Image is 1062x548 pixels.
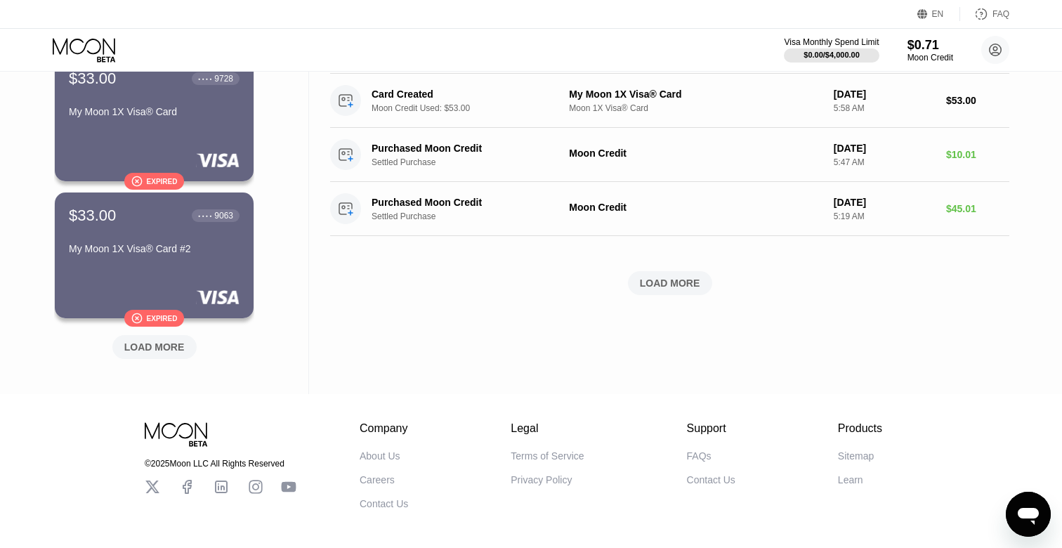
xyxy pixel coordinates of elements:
div: Purchased Moon Credit [372,197,562,208]
div: Privacy Policy [511,474,572,485]
div: $0.00 / $4,000.00 [804,51,860,59]
div: $33.00● ● ● ●9063My Moon 1X Visa® Card #2Expired [55,193,254,318]
div: Moon Credit [907,53,953,63]
div: [DATE] [834,197,935,208]
div: Contact Us [360,498,408,509]
div: My Moon 1X Visa® Card [569,89,822,100]
div: [DATE] [834,89,935,100]
div: FAQs [687,450,712,462]
div: Visa Monthly Spend Limit$0.00/$4,000.00 [784,37,879,63]
div: Settled Purchase [372,211,577,221]
div: Contact Us [687,474,735,485]
div: EN [917,7,960,21]
div: FAQ [960,7,1009,21]
div: Legal [511,422,584,435]
div: LOAD MORE [124,341,185,353]
div: [DATE] [834,143,935,154]
div: $33.00 [69,70,116,88]
div:  [131,176,143,188]
div: Terms of Service [511,450,584,462]
div: My Moon 1X Visa® Card [69,106,240,117]
div: Expired [147,178,178,185]
div: LOAD MORE [330,271,1009,295]
div: Purchased Moon Credit [372,143,562,154]
div: Moon Credit [569,202,822,213]
div: $10.01 [946,149,1009,160]
div: 5:47 AM [834,157,935,167]
div: Moon Credit [569,148,822,159]
div: My Moon 1X Visa® Card #2 [69,243,240,254]
div: Company [360,422,408,435]
div: About Us [360,450,400,462]
div: LOAD MORE [640,277,700,289]
div:  [131,313,143,325]
div: Support [687,422,735,435]
div: Sitemap [838,450,874,462]
div: ● ● ● ● [198,214,212,218]
div: Purchased Moon CreditSettled PurchaseMoon Credit[DATE]5:47 AM$10.01 [330,128,1009,182]
div: 9728 [214,74,233,84]
iframe: Button to launch messaging window [1006,492,1051,537]
div: LOAD MORE [102,330,207,359]
div: Expired [147,315,178,322]
div: Products [838,422,882,435]
div: FAQ [992,9,1009,19]
div: Purchased Moon CreditSettled PurchaseMoon Credit[DATE]5:19 AM$45.01 [330,182,1009,236]
div: EN [932,9,944,19]
div: Settled Purchase [372,157,577,167]
div: $0.71 [907,38,953,53]
div: Learn [838,474,863,485]
div: 5:58 AM [834,103,935,113]
div: Visa Monthly Spend Limit [784,37,879,47]
div: ● ● ● ● [198,77,212,81]
div: Card Created [372,89,562,100]
div: Careers [360,474,395,485]
div: $45.01 [946,203,1009,214]
div: $53.00 [946,95,1009,106]
div: 9063 [214,211,233,221]
div: Card CreatedMoon Credit Used: $53.00My Moon 1X Visa® CardMoon 1X Visa® Card[DATE]5:58 AM$53.00 [330,74,1009,128]
div: $33.00● ● ● ●9728My Moon 1X Visa® CardExpired [55,56,254,181]
div: $0.71Moon Credit [907,38,953,63]
div: © 2025 Moon LLC All Rights Reserved [145,459,296,469]
div: Moon 1X Visa® Card [569,103,822,113]
div: 5:19 AM [834,211,935,221]
div: $33.00 [69,207,116,225]
div: Moon Credit Used: $53.00 [372,103,577,113]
